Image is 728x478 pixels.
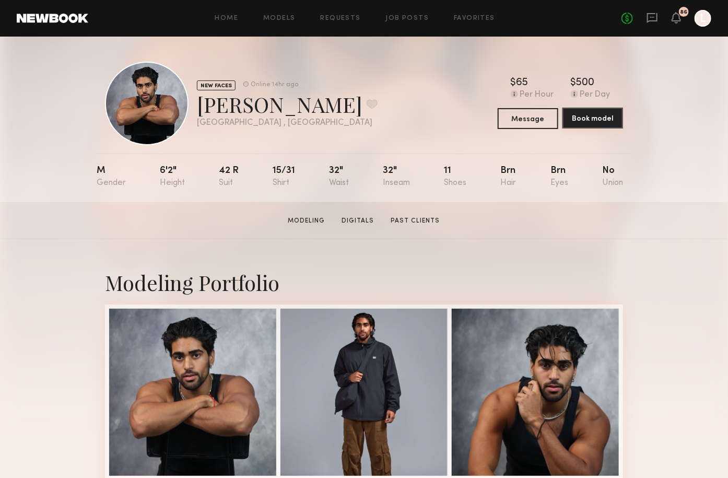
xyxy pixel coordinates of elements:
[251,81,298,88] div: Online 14hr ago
[602,166,623,188] div: No
[680,9,688,15] div: 86
[215,15,239,22] a: Home
[284,216,330,226] a: Modeling
[498,108,558,129] button: Message
[105,269,623,296] div: Modeling Portfolio
[501,166,516,188] div: Brn
[577,78,595,88] div: 500
[444,166,467,188] div: 11
[387,216,444,226] a: Past Clients
[219,166,239,188] div: 42 r
[338,216,379,226] a: Digitals
[197,80,236,90] div: NEW FACES
[695,10,711,27] a: L
[97,166,126,188] div: M
[197,90,378,118] div: [PERSON_NAME]
[383,166,410,188] div: 32"
[511,78,516,88] div: $
[329,166,349,188] div: 32"
[386,15,429,22] a: Job Posts
[520,90,554,100] div: Per Hour
[273,166,295,188] div: 15/31
[454,15,495,22] a: Favorites
[550,166,568,188] div: Brn
[562,108,623,129] button: Book model
[160,166,185,188] div: 6'2"
[321,15,361,22] a: Requests
[197,119,378,127] div: [GEOGRAPHIC_DATA] , [GEOGRAPHIC_DATA]
[571,78,577,88] div: $
[516,78,529,88] div: 65
[263,15,295,22] a: Models
[562,108,623,129] a: Book model
[580,90,610,100] div: Per Day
